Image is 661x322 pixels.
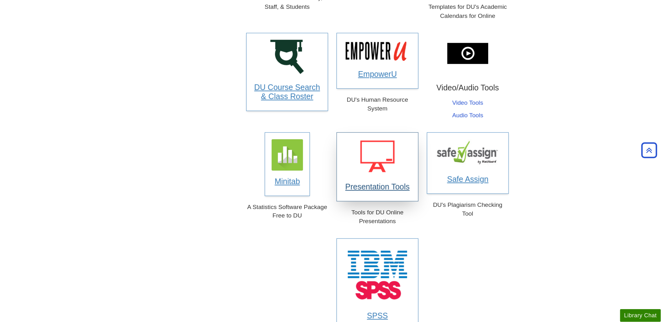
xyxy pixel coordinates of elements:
p: A Statistics Software Package Free to DU [246,203,328,221]
h3: DU Course Search & Class Roster [253,83,321,101]
h3: Safe Assign [434,175,502,184]
a: Minitab [265,132,310,196]
p: Templates for DU's Academic Calendars for Online [427,3,509,21]
h3: Presentation Tools [344,183,412,192]
button: Library Chat [620,309,661,322]
h3: EmpowerU [344,70,412,79]
a: EmpowerU [337,33,418,89]
p: DU's Human Resource System [337,95,418,114]
h3: Video/Audio Tools [427,83,509,92]
a: Safe Assign [427,132,509,194]
h3: Minitab [272,177,303,186]
a: Audio Tools [452,111,483,120]
a: Video Tools [452,99,483,108]
a: Presentation Tools [337,132,418,201]
p: DU's Plagiarism Checking Tool [427,201,509,219]
a: DU Course Search & Class Roster [246,33,328,111]
h3: SPSS [344,311,412,320]
a: Back to Top [639,146,659,154]
p: Tools for DU Online Presentations [337,208,418,226]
